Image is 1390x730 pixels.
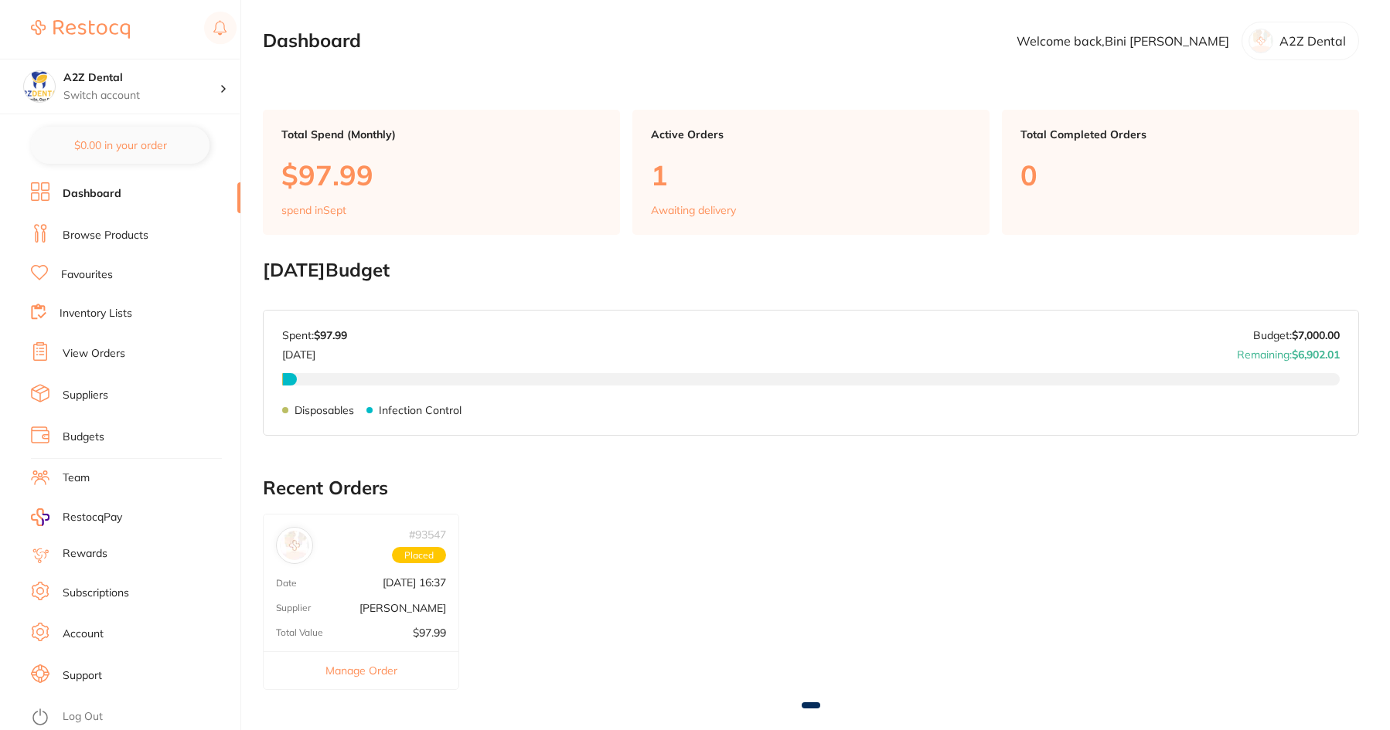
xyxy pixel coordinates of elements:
[263,477,1359,499] h2: Recent Orders
[63,546,107,562] a: Rewards
[63,668,102,684] a: Support
[63,709,103,725] a: Log Out
[1237,342,1340,361] p: Remaining:
[264,651,458,689] button: Manage Order
[651,159,971,191] p: 1
[651,128,971,141] p: Active Orders
[63,228,148,243] a: Browse Products
[651,204,736,216] p: Awaiting delivery
[383,576,446,589] p: [DATE] 16:37
[263,110,620,235] a: Total Spend (Monthly)$97.99spend inSept
[409,528,446,541] p: # 93547
[1020,128,1341,141] p: Total Completed Orders
[359,602,446,614] p: [PERSON_NAME]
[295,404,354,416] p: Disposables
[1279,34,1346,48] p: A2Z Dental
[63,430,104,445] a: Budgets
[1020,159,1341,191] p: 0
[314,328,347,342] strong: $97.99
[31,705,236,730] button: Log Out
[63,186,121,202] a: Dashboard
[280,531,309,560] img: Adam Dental
[263,260,1359,281] h2: [DATE] Budget
[1292,348,1340,362] strong: $6,902.01
[63,388,108,403] a: Suppliers
[276,627,323,638] p: Total Value
[63,510,122,525] span: RestocqPay
[1002,110,1359,235] a: Total Completed Orders0
[1292,328,1340,342] strong: $7,000.00
[276,603,311,613] p: Supplier
[392,547,446,564] span: Placed
[276,578,297,589] p: Date
[63,346,125,362] a: View Orders
[31,12,130,47] a: Restocq Logo
[63,626,104,642] a: Account
[31,20,130,39] img: Restocq Logo
[282,342,347,361] p: [DATE]
[281,128,601,141] p: Total Spend (Monthly)
[60,306,132,321] a: Inventory Lists
[1253,329,1340,341] p: Budget:
[63,88,220,104] p: Switch account
[31,508,49,526] img: RestocqPay
[281,159,601,191] p: $97.99
[1017,34,1229,48] p: Welcome back, Bini [PERSON_NAME]
[31,508,122,526] a: RestocqPay
[413,626,446,639] p: $97.99
[63,586,129,601] a: Subscriptions
[31,127,210,164] button: $0.00 in your order
[282,329,347,341] p: Spent:
[281,204,346,216] p: spend in Sept
[61,267,113,283] a: Favourites
[63,70,220,86] h4: A2Z Dental
[632,110,990,235] a: Active Orders1Awaiting delivery
[63,470,90,486] a: Team
[24,71,55,102] img: A2Z Dental
[263,30,361,52] h2: Dashboard
[379,404,462,416] p: Infection Control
